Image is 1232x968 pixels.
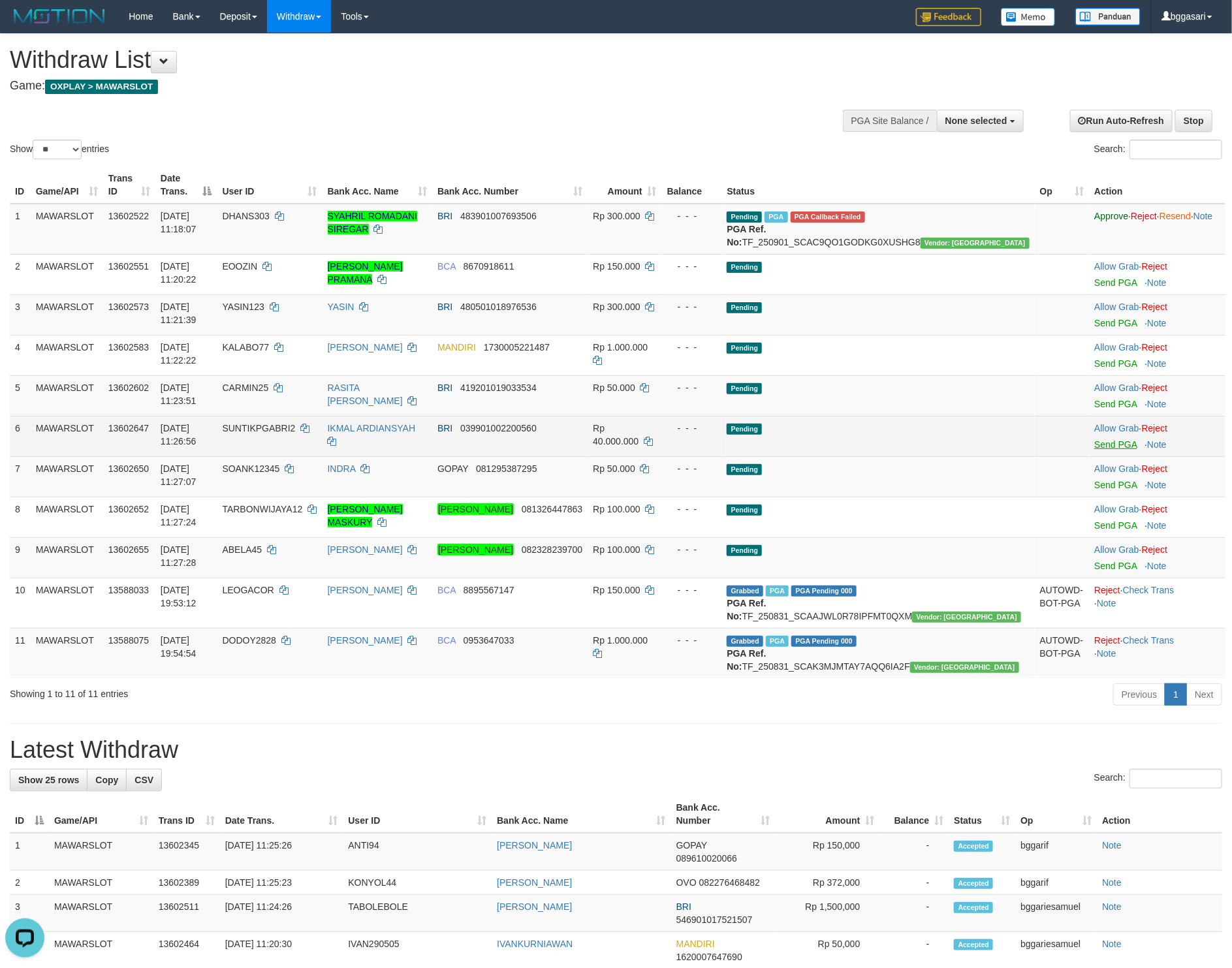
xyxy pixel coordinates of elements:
h1: Latest Withdraw [10,737,1222,763]
span: SUNTIKPGABRI2 [222,423,295,433]
span: · [1094,423,1141,433]
td: bggarif [1015,871,1097,895]
span: PGA Pending [791,585,857,597]
a: Copy [87,769,127,791]
b: PGA Ref. No: [727,598,766,621]
span: · [1094,261,1141,272]
a: SYAHRIL ROMADANI SIREGAR [328,211,418,234]
span: Pending [727,424,762,435]
span: OVO [676,877,697,888]
span: Vendor URL: https://secure10.1velocity.biz [912,612,1021,623]
span: [DATE] 11:27:07 [161,463,197,487]
div: - - - [667,503,717,516]
a: 1 [1165,683,1187,706]
th: Status: activate to sort column ascending [949,796,1015,833]
a: Send PGA [1094,358,1137,369]
th: Action [1097,796,1222,833]
b: PGA Ref. No: [727,224,766,247]
span: Accepted [954,878,993,889]
a: Note [1193,211,1213,221]
div: - - - [667,543,717,556]
span: Marked by bggfebrii [766,585,789,597]
span: GOPAY [676,840,707,851]
a: [PERSON_NAME] MASKURY [328,504,403,527]
a: Send PGA [1094,318,1137,328]
a: Send PGA [1094,520,1137,531]
a: Reject [1094,585,1120,595]
td: 3 [10,294,31,335]
span: 13602655 [108,544,149,555]
a: Reject [1131,211,1157,221]
a: [PERSON_NAME] [497,840,572,851]
div: Showing 1 to 11 of 11 entries [10,682,503,700]
th: Status [721,166,1034,204]
em: [PERSON_NAME] [437,544,514,555]
td: 13602389 [153,871,220,895]
td: · [1089,456,1225,497]
span: PGA Pending [791,636,857,647]
span: Copy 081326447863 to clipboard [522,504,582,514]
td: MAWARSLOT [49,895,153,932]
input: Search: [1129,769,1222,788]
a: Note [1147,399,1167,409]
span: [DATE] 11:21:39 [161,302,197,325]
img: MOTION_logo.png [10,7,109,26]
span: [DATE] 11:27:24 [161,504,197,527]
span: 13602573 [108,302,149,312]
a: [PERSON_NAME] [328,585,403,595]
td: 13602345 [153,833,220,871]
th: User ID: activate to sort column ascending [343,796,492,833]
a: Stop [1175,110,1212,132]
td: MAWARSLOT [31,204,103,255]
td: · [1089,254,1225,294]
td: 5 [10,375,31,416]
span: 13602551 [108,261,149,272]
span: Copy 039901002200560 to clipboard [460,423,537,433]
a: [PERSON_NAME] [328,635,403,646]
td: ANTI94 [343,833,492,871]
th: ID: activate to sort column descending [10,796,49,833]
a: YASIN [328,302,355,312]
a: Allow Grab [1094,383,1139,393]
span: EOOZIN [222,261,257,272]
td: [DATE] 11:25:26 [220,833,343,871]
th: Action [1089,166,1225,204]
a: Reject [1142,383,1168,393]
div: - - - [667,210,717,223]
span: Accepted [954,841,993,852]
td: MAWARSLOT [31,456,103,497]
td: AUTOWD-BOT-PGA [1035,628,1090,678]
td: 2 [10,254,31,294]
a: Show 25 rows [10,769,87,791]
td: Rp 372,000 [776,871,880,895]
td: MAWARSLOT [31,628,103,678]
td: · [1089,416,1225,456]
span: 13602650 [108,463,149,474]
a: Reject [1142,261,1168,272]
span: Rp 300.000 [593,302,640,312]
span: 13602602 [108,383,149,393]
td: 4 [10,335,31,375]
span: Grabbed [727,636,763,647]
span: · [1094,463,1141,474]
td: [DATE] 11:24:26 [220,895,343,932]
span: BRI [437,383,452,393]
th: Bank Acc. Name: activate to sort column ascending [492,796,671,833]
span: Copy 089610020066 to clipboard [676,853,737,864]
span: Rp 50.000 [593,383,635,393]
a: Reject [1142,302,1168,312]
th: Op: activate to sort column ascending [1035,166,1090,204]
button: Open LiveChat chat widget [5,5,44,44]
td: 6 [10,416,31,456]
td: bggarif [1015,833,1097,871]
span: [DATE] 11:23:51 [161,383,197,406]
span: Rp 50.000 [593,463,635,474]
td: · · [1089,578,1225,628]
a: Send PGA [1094,399,1137,409]
th: Bank Acc. Name: activate to sort column ascending [323,166,432,204]
div: - - - [667,341,717,354]
td: - [880,895,949,932]
td: Rp 1,500,000 [776,895,880,932]
span: 13602583 [108,342,149,352]
a: Send PGA [1094,277,1137,288]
